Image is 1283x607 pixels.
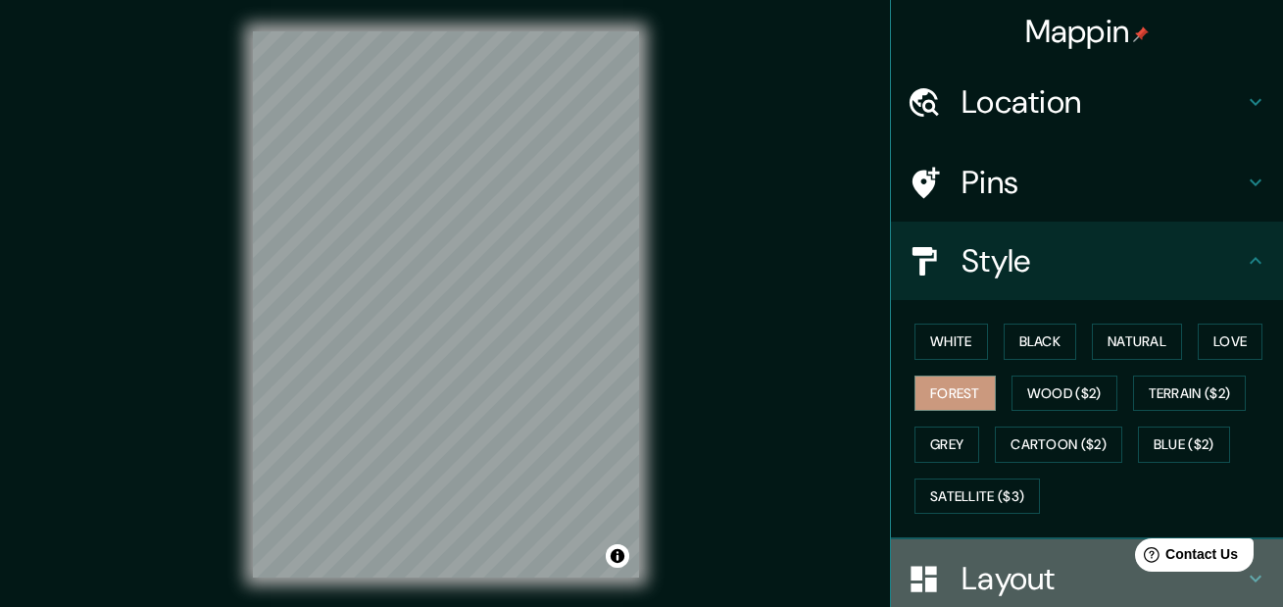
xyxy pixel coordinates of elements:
[1198,324,1262,360] button: Love
[1092,324,1182,360] button: Natural
[1133,376,1247,412] button: Terrain ($2)
[914,427,979,463] button: Grey
[914,324,988,360] button: White
[995,427,1122,463] button: Cartoon ($2)
[606,544,629,568] button: Toggle attribution
[962,163,1244,202] h4: Pins
[1109,531,1261,585] iframe: Help widget launcher
[1138,427,1230,463] button: Blue ($2)
[962,559,1244,598] h4: Layout
[1004,324,1077,360] button: Black
[891,63,1283,141] div: Location
[1025,12,1150,51] h4: Mappin
[1133,26,1149,42] img: pin-icon.png
[914,479,1040,515] button: Satellite ($3)
[962,241,1244,280] h4: Style
[891,222,1283,300] div: Style
[1012,376,1117,412] button: Wood ($2)
[962,82,1244,122] h4: Location
[891,143,1283,222] div: Pins
[253,31,639,578] canvas: Map
[914,376,996,412] button: Forest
